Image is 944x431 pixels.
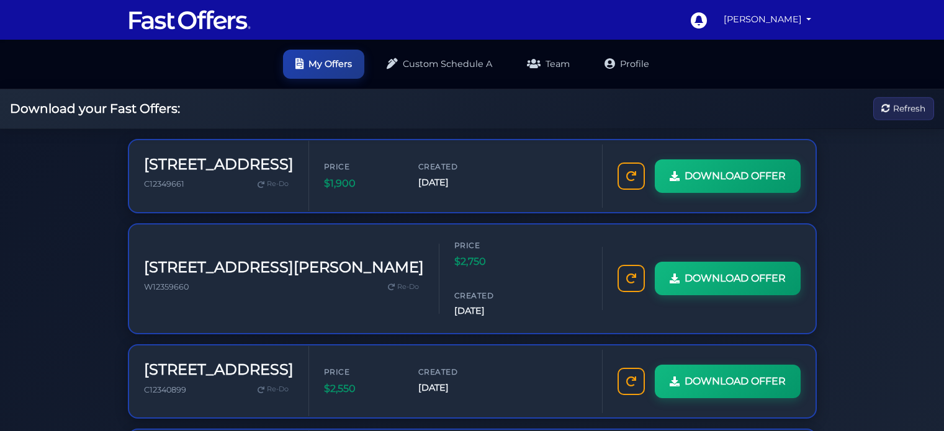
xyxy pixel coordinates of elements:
[253,176,294,192] a: Re-Do
[374,50,505,79] a: Custom Schedule A
[144,156,294,174] h3: [STREET_ADDRESS]
[897,383,934,420] iframe: Customerly Messenger Launcher
[144,179,184,189] span: C12349661
[454,239,529,251] span: Price
[685,168,786,184] span: DOWNLOAD OFFER
[418,366,493,378] span: Created
[418,381,493,395] span: [DATE]
[144,282,189,291] span: W12359660
[144,259,424,277] h3: [STREET_ADDRESS][PERSON_NAME]
[685,270,786,287] span: DOWNLOAD OFFER
[454,290,529,301] span: Created
[383,279,424,295] a: Re-Do
[10,101,180,116] h2: Download your Fast Offers:
[324,381,398,397] span: $2,550
[397,282,419,293] span: Re-Do
[418,176,493,190] span: [DATE]
[515,50,582,79] a: Team
[893,102,925,115] span: Refresh
[418,161,493,172] span: Created
[719,7,817,32] a: [PERSON_NAME]
[253,381,294,398] a: Re-Do
[267,384,289,395] span: Re-Do
[283,50,364,79] a: My Offers
[454,304,529,318] span: [DATE]
[655,365,801,398] a: DOWNLOAD OFFER
[324,176,398,192] span: $1,900
[655,262,801,295] a: DOWNLOAD OFFER
[267,179,289,190] span: Re-Do
[655,159,801,193] a: DOWNLOAD OFFER
[873,97,934,120] button: Refresh
[685,373,786,389] span: DOWNLOAD OFFER
[144,385,186,394] span: C12340899
[144,361,294,379] h3: [STREET_ADDRESS]
[324,161,398,172] span: Price
[454,254,529,270] span: $2,750
[592,50,662,79] a: Profile
[324,366,398,378] span: Price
